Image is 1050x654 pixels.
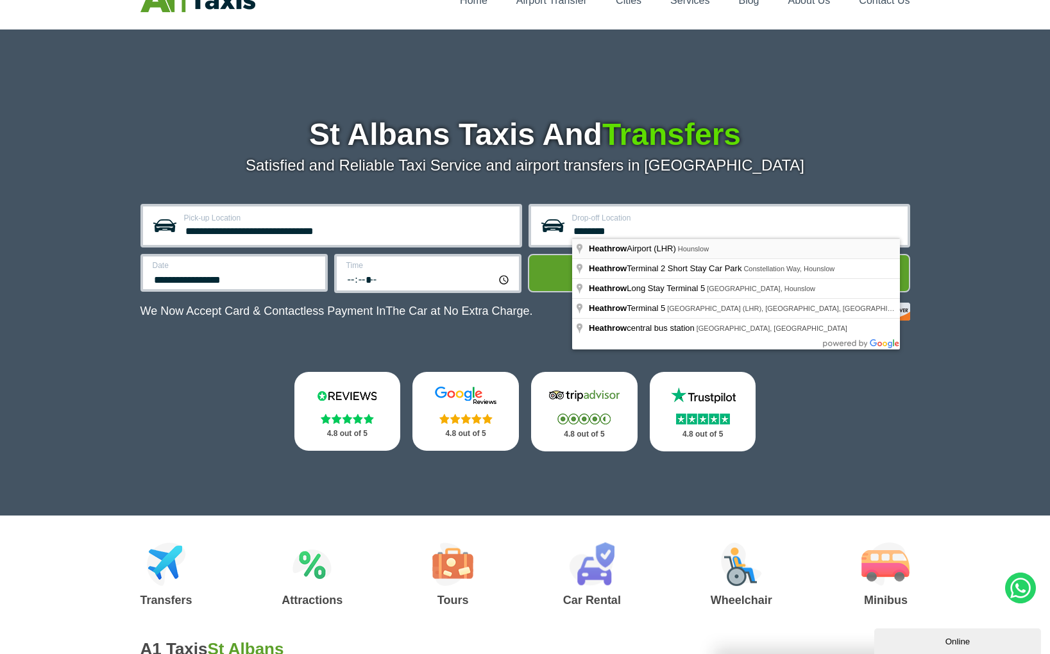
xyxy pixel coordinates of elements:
[346,262,511,269] label: Time
[432,542,473,586] img: Tours
[664,426,742,442] p: 4.8 out of 5
[546,386,623,405] img: Tripadvisor
[589,264,627,273] span: Heathrow
[589,323,627,333] span: Heathrow
[439,414,493,424] img: Stars
[563,594,621,606] h3: Car Rental
[282,594,343,606] h3: Attractions
[427,426,505,442] p: 4.8 out of 5
[589,283,707,293] span: Long Stay Terminal 5
[140,594,192,606] h3: Transfers
[569,542,614,586] img: Car Rental
[667,305,994,312] span: [GEOGRAPHIC_DATA] (LHR), [GEOGRAPHIC_DATA], [GEOGRAPHIC_DATA], [GEOGRAPHIC_DATA]
[294,372,401,451] a: Reviews.io Stars 4.8 out of 5
[528,254,910,292] button: Get Quote
[676,414,730,424] img: Stars
[743,265,834,272] span: Constellation Way, Hounslow
[153,262,318,269] label: Date
[861,594,910,606] h3: Minibus
[650,372,756,451] a: Trustpilot Stars 4.8 out of 5
[861,542,910,586] img: Minibus
[707,285,815,292] span: [GEOGRAPHIC_DATA], Hounslow
[711,594,772,606] h3: Wheelchair
[321,414,374,424] img: Stars
[531,372,638,451] a: Tripadvisor Stars 4.8 out of 5
[589,244,678,253] span: Airport (LHR)
[140,156,910,174] p: Satisfied and Reliable Taxi Service and airport transfers in [GEOGRAPHIC_DATA]
[309,426,387,442] p: 4.8 out of 5
[184,214,512,222] label: Pick-up Location
[292,542,332,586] img: Attractions
[572,214,900,222] label: Drop-off Location
[697,324,847,332] span: [GEOGRAPHIC_DATA], [GEOGRAPHIC_DATA]
[545,426,623,442] p: 4.8 out of 5
[589,303,667,313] span: Terminal 5
[309,386,385,405] img: Reviews.io
[589,303,627,313] span: Heathrow
[678,245,709,253] span: Hounslow
[589,323,697,333] span: central bus station
[147,542,186,586] img: Airport Transfers
[874,626,1044,654] iframe: chat widget
[589,244,627,253] span: Heathrow
[589,264,743,273] span: Terminal 2 Short Stay Car Park
[427,386,504,405] img: Google
[665,386,741,405] img: Trustpilot
[412,372,519,451] a: Google Stars 4.8 out of 5
[140,119,910,150] h1: St Albans Taxis And
[721,542,762,586] img: Wheelchair
[385,305,532,317] span: The Car at No Extra Charge.
[140,305,533,318] p: We Now Accept Card & Contactless Payment In
[557,414,611,424] img: Stars
[589,283,627,293] span: Heathrow
[432,594,473,606] h3: Tours
[602,117,741,151] span: Transfers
